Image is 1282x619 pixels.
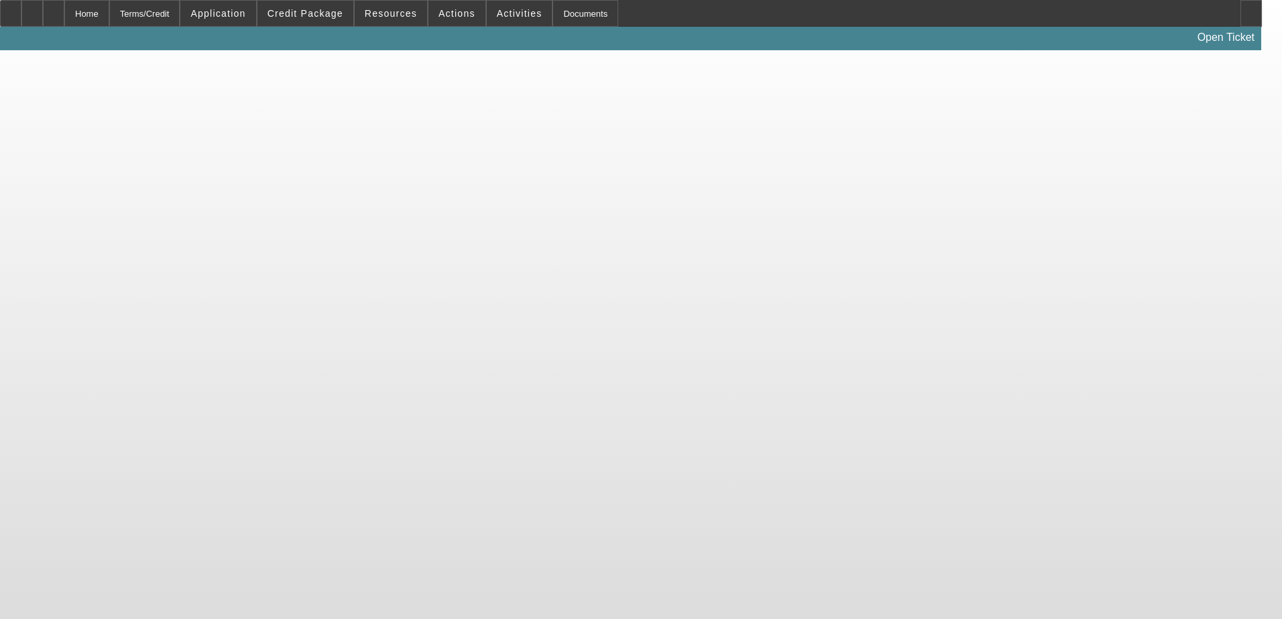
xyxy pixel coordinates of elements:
button: Application [180,1,255,26]
span: Actions [439,8,475,19]
button: Activities [487,1,552,26]
button: Resources [355,1,427,26]
span: Credit Package [268,8,343,19]
span: Resources [365,8,417,19]
button: Credit Package [257,1,353,26]
span: Activities [497,8,542,19]
button: Actions [428,1,485,26]
a: Open Ticket [1192,26,1260,49]
span: Application [190,8,245,19]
